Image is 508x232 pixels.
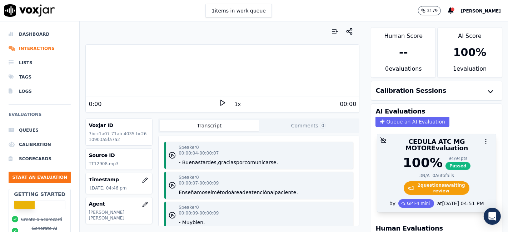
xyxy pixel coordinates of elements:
[377,199,496,212] div: by
[399,46,408,59] div: --
[249,189,270,196] button: atención
[403,156,443,170] div: 100 %
[418,6,441,15] button: 3179
[9,84,71,99] a: Logs
[398,199,434,208] div: GPT-4 mini
[9,27,71,41] a: Dashboard
[382,138,492,151] h3: CEDULA ATC MG MOTOR Evaluation
[270,189,274,196] button: al
[89,100,101,109] div: 0:00
[445,162,470,170] span: Passed
[179,219,193,226] button: - Muy
[371,27,435,40] div: Human Score
[205,4,272,17] button: 1items in work queue
[484,208,501,225] div: Open Intercom Messenger
[259,120,358,131] button: Comments
[433,173,454,178] div: 0 Autofails
[89,161,149,167] p: TT12908.mp3
[9,41,71,56] a: Interactions
[14,191,65,198] h2: Getting Started
[275,189,298,196] button: paciente.
[438,65,502,77] div: 1 evaluation
[438,27,502,40] div: AI Score
[9,70,71,84] a: Tags
[89,200,149,207] h3: Agent
[445,156,470,161] div: 94 / 94 pts
[4,4,55,17] img: voxjar logo
[371,65,435,77] div: 0 evaluation s
[461,9,501,14] span: [PERSON_NAME]
[404,181,470,195] span: 2 question s awaiting review
[179,210,219,216] p: 00:00:09 - 00:00:09
[201,159,218,166] button: tardes,
[434,200,484,207] div: at [DATE] 04:51 PM
[179,159,200,166] button: - Buenas
[179,150,219,156] p: 00:00:04 - 00:00:07
[375,117,449,127] button: Queue an AI Evaluation
[208,189,212,196] button: el
[427,8,438,14] p: 3179
[375,108,425,115] h3: AI Evaluations
[418,6,448,15] button: 3179
[453,46,487,59] div: 100 %
[375,87,446,94] h3: Calibration Sessions
[89,152,149,159] h3: Source ID
[9,137,71,152] a: Calibration
[179,205,199,210] p: Speaker 0
[179,175,199,180] p: Speaker 0
[160,120,259,131] button: Transcript
[9,123,71,137] a: Queues
[233,99,242,109] button: 1x
[9,110,71,123] h6: Evaluations
[320,122,326,129] span: 0
[375,225,443,232] h3: Human Evaluations
[218,159,236,166] button: gracias
[179,145,199,150] p: Speaker 0
[231,189,242,196] button: área
[179,189,208,196] button: Enseñamos
[9,152,71,166] a: Scorecards
[89,176,149,183] h3: Timestamp
[89,122,149,129] h3: Voxjar ID
[193,219,205,226] button: bien.
[242,189,249,196] button: de
[89,131,149,142] p: 7bcc1a07-71ab-4035-bc26-10903a5fa7a2
[244,159,278,166] button: comunicarse.
[236,159,244,166] button: por
[461,6,508,15] button: [PERSON_NAME]
[9,172,71,183] button: Start an Evaluation
[21,217,62,222] button: Create a Scorecard
[419,173,430,178] div: 3 N/A
[179,180,219,186] p: 00:00:07 - 00:00:09
[212,189,231,196] button: método
[89,210,149,221] p: [PERSON_NAME] [PERSON_NAME]
[9,56,71,70] a: Lists
[340,100,356,109] div: 00:00
[90,185,149,191] p: [DATE] 04:46 pm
